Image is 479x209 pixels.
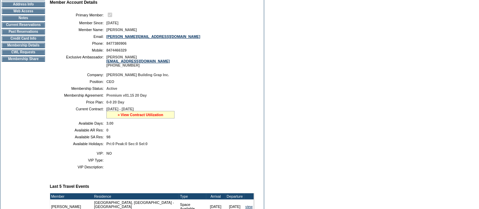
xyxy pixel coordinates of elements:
[53,135,104,139] td: Available SA Res:
[2,56,45,62] td: Membership Share
[106,28,137,32] span: [PERSON_NAME]
[2,43,45,48] td: Membership Details
[106,107,134,111] span: [DATE] - [DATE]
[53,107,104,119] td: Current Contract:
[2,36,45,41] td: Credit Card Info
[53,48,104,52] td: Mobile:
[118,113,163,117] a: » View Contract Utilization
[50,184,89,189] b: Last 5 Travel Events
[106,48,126,52] span: 8474466329
[225,193,244,199] td: Departure
[106,21,118,25] span: [DATE]
[53,128,104,132] td: Available AR Res:
[53,73,104,77] td: Company:
[93,193,179,199] td: Residence
[2,9,45,14] td: Web Access
[2,22,45,28] td: Current Reservations
[53,93,104,97] td: Membership Agreement:
[106,121,114,125] span: 3.00
[53,41,104,45] td: Phone:
[106,142,148,146] span: Pri:0 Peak:0 Sec:0 Sel:0
[106,59,170,63] a: [EMAIL_ADDRESS][DOMAIN_NAME]
[106,73,169,77] span: [PERSON_NAME] Building Grap Inc.
[2,29,45,34] td: Past Reservations
[2,15,45,21] td: Notes
[53,100,104,104] td: Price Plan:
[106,128,108,132] span: 0
[106,135,110,139] span: 98
[53,142,104,146] td: Available Holidays:
[53,151,104,155] td: VIP:
[2,50,45,55] td: CWL Requests
[245,205,253,209] a: view
[206,193,225,199] td: Arrival
[106,151,112,155] span: NO
[53,12,104,18] td: Primary Member:
[53,165,104,169] td: VIP Description:
[106,34,200,39] a: [PERSON_NAME][EMAIL_ADDRESS][DOMAIN_NAME]
[53,86,104,90] td: Membership Status:
[50,193,93,199] td: Member
[53,55,104,67] td: Exclusive Ambassador:
[106,93,147,97] span: Premium v01.15 20 Day
[106,55,170,67] span: [PERSON_NAME] [PHONE_NUMBER]
[179,193,206,199] td: Type
[53,158,104,162] td: VIP Type:
[53,121,104,125] td: Available Days:
[106,86,117,90] span: Active
[53,80,104,84] td: Position:
[106,41,126,45] span: 8477380906
[53,34,104,39] td: Email:
[2,2,45,7] td: Address Info
[106,80,114,84] span: CEO
[53,28,104,32] td: Member Name:
[53,21,104,25] td: Member Since:
[106,100,124,104] span: 0-0 20 Day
